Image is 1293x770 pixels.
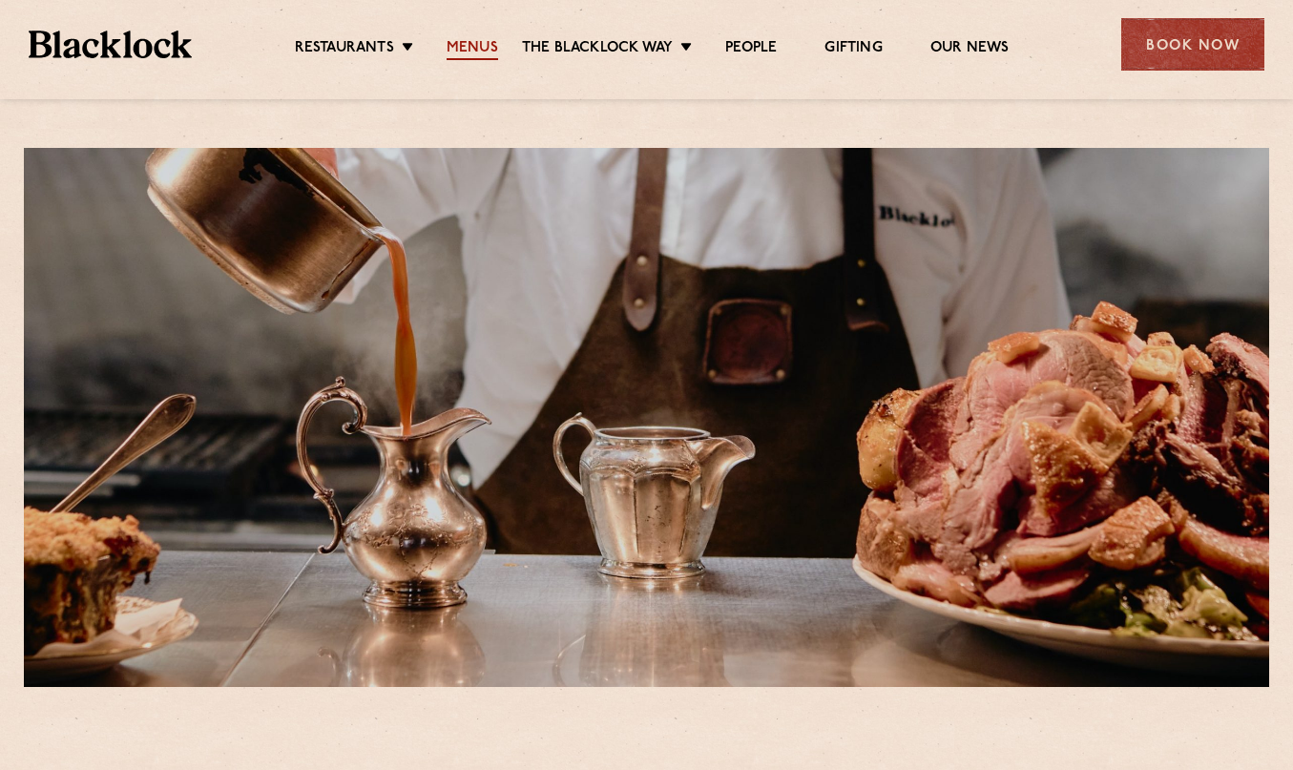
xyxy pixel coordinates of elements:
img: BL_Textured_Logo-footer-cropped.svg [29,31,192,58]
a: Gifting [824,39,882,60]
a: Menus [447,39,498,60]
a: Restaurants [295,39,394,60]
a: People [725,39,777,60]
a: Our News [930,39,1010,60]
a: The Blacklock Way [522,39,673,60]
div: Book Now [1121,18,1264,71]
